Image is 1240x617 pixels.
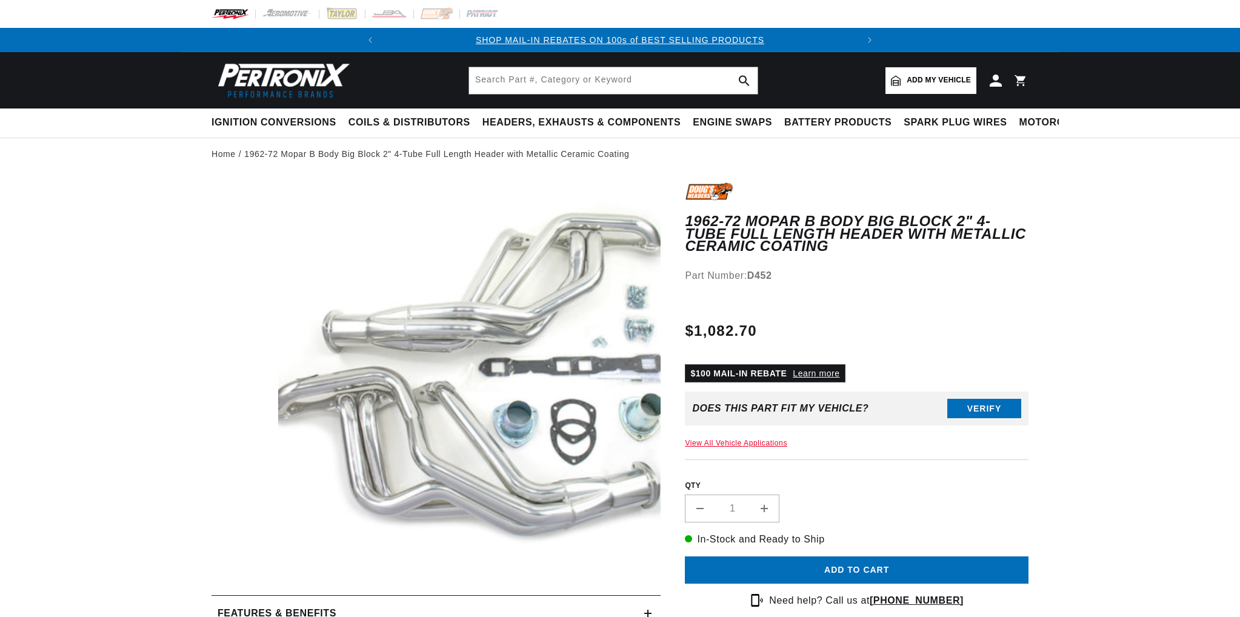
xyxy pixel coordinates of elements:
[685,481,1028,491] label: QTY
[731,67,758,94] button: search button
[1013,108,1098,137] summary: Motorcycle
[907,75,971,86] span: Add my vehicle
[358,28,382,52] button: Translation missing: en.sections.announcements.previous_announcement
[685,320,756,342] span: $1,082.70
[212,59,351,101] img: Pertronix
[685,532,1028,547] p: In-Stock and Ready to Ship
[784,116,892,129] span: Battery Products
[858,28,882,52] button: Translation missing: en.sections.announcements.next_announcement
[342,108,476,137] summary: Coils & Distributors
[212,147,236,161] a: Home
[947,399,1021,418] button: Verify
[476,35,764,45] a: SHOP MAIL-IN REBATES ON 100s of BEST SELLING PRODUCTS
[793,369,839,378] a: Learn more
[382,33,858,47] div: 1 of 2
[747,270,772,281] strong: D452
[885,67,976,94] a: Add my vehicle
[898,108,1013,137] summary: Spark Plug Wires
[1019,116,1092,129] span: Motorcycle
[348,116,470,129] span: Coils & Distributors
[778,108,898,137] summary: Battery Products
[687,108,778,137] summary: Engine Swaps
[685,268,1028,284] div: Part Number:
[482,116,681,129] span: Headers, Exhausts & Components
[212,147,1028,161] nav: breadcrumbs
[244,147,629,161] a: 1962-72 Mopar B Body Big Block 2" 4-Tube Full Length Header with Metallic Ceramic Coating
[212,116,336,129] span: Ignition Conversions
[769,593,964,609] p: Need help? Call us at
[685,439,787,447] a: View All Vehicle Applications
[212,182,661,571] media-gallery: Gallery Viewer
[870,595,964,605] a: [PHONE_NUMBER]
[181,28,1059,52] slideshow-component: Translation missing: en.sections.announcements.announcement_bar
[692,403,868,414] div: Does This part fit My vehicle?
[382,33,858,47] div: Announcement
[476,108,687,137] summary: Headers, Exhausts & Components
[212,108,342,137] summary: Ignition Conversions
[685,215,1028,252] h1: 1962-72 Mopar B Body Big Block 2" 4-Tube Full Length Header with Metallic Ceramic Coating
[685,364,845,382] p: $100 MAIL-IN REBATE
[693,116,772,129] span: Engine Swaps
[904,116,1007,129] span: Spark Plug Wires
[469,67,758,94] input: Search Part #, Category or Keyword
[685,556,1028,584] button: Add to cart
